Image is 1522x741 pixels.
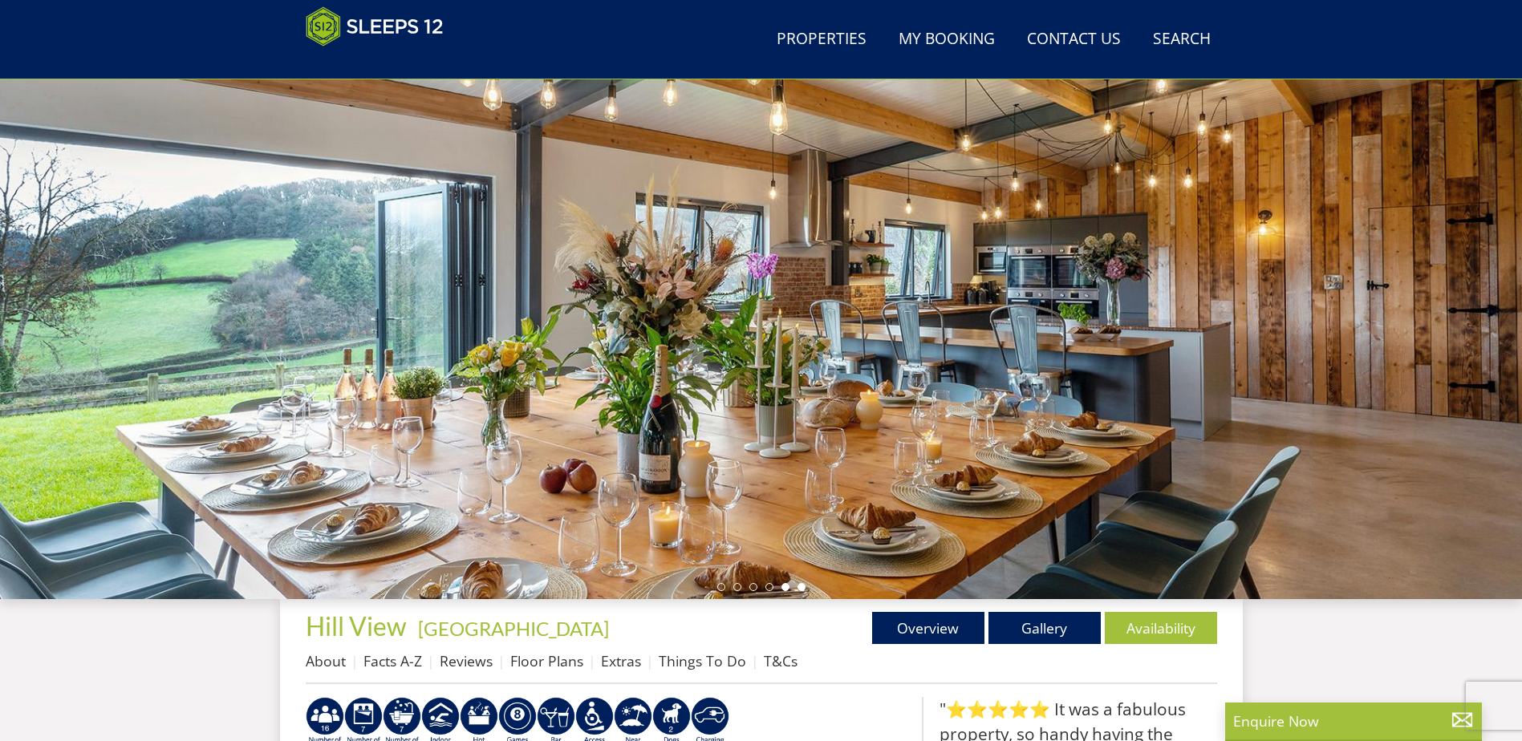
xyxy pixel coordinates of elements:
[1233,711,1474,731] p: Enquire Now
[440,651,493,670] a: Reviews
[412,617,609,640] span: -
[418,617,609,640] a: [GEOGRAPHIC_DATA]
[988,612,1101,644] a: Gallery
[306,651,346,670] a: About
[306,6,444,47] img: Sleeps 12
[770,22,873,58] a: Properties
[601,651,641,670] a: Extras
[1021,22,1127,58] a: Contact Us
[1147,22,1217,58] a: Search
[1105,612,1217,644] a: Availability
[298,56,466,70] iframe: Customer reviews powered by Trustpilot
[306,610,412,642] a: Hill View
[306,610,407,642] span: Hill View
[510,651,583,670] a: Floor Plans
[764,651,798,670] a: T&Cs
[659,651,746,670] a: Things To Do
[872,612,984,644] a: Overview
[363,651,422,670] a: Facts A-Z
[892,22,1001,58] a: My Booking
